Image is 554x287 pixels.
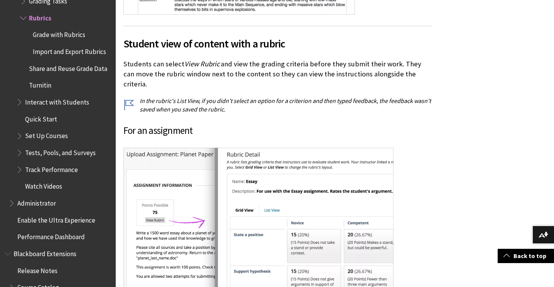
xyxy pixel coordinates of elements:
span: Track Performance [25,163,78,174]
span: Quick Start [25,113,57,123]
span: Set Up Courses [25,130,68,140]
span: Interact with Students [25,96,89,106]
span: Import and Export Rubrics [33,45,106,56]
span: Grade with Rubrics [33,29,85,39]
p: Students can select and view the grading criteria before they submit their work. They can move th... [123,59,432,89]
span: Rubrics [29,12,51,22]
span: Blackboard Extensions [14,247,76,258]
span: Tests, Pools, and Surveys [25,146,96,157]
span: Administrator [17,197,56,207]
p: In the rubric's List View, if you didn't select an option for a criterion and then typed feedback... [123,96,432,114]
span: Enable the Ultra Experience [17,214,95,224]
span: View Rubric [184,59,220,68]
span: Performance Dashboard [17,231,85,241]
h3: For an assignment [123,123,432,138]
span: Release Notes [17,264,57,275]
span: Student view of content with a rubric [123,35,432,52]
span: Turnitin [29,79,51,89]
span: Share and Reuse Grade Data [29,62,107,73]
span: Watch Videos [25,180,62,191]
a: Back to top [498,249,554,263]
